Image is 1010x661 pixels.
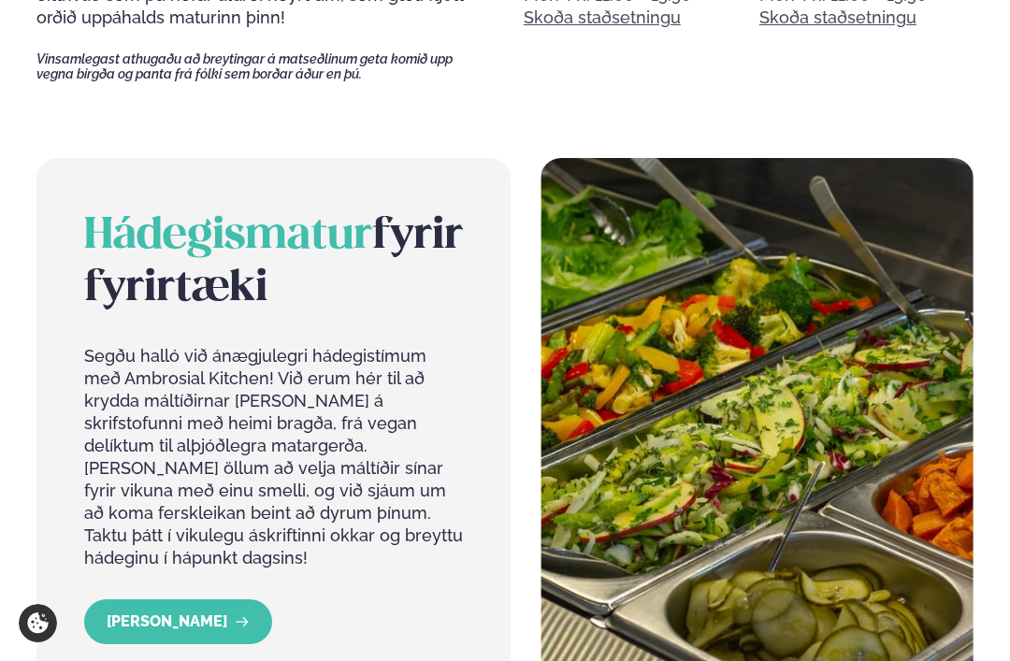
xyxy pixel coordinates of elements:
[84,599,272,644] a: LESA MEIRA
[19,604,57,642] a: Cookie settings
[84,210,463,315] h2: fyrir fyrirtæki
[36,51,486,81] span: Vinsamlegast athugaðu að breytingar á matseðlinum geta komið upp vegna birgða og panta frá fólki ...
[84,216,372,257] span: Hádegismatur
[524,7,681,29] a: Skoða staðsetningu
[84,345,463,569] p: Segðu halló við ánægjulegri hádegistímum með Ambrosial Kitchen! Við erum hér til að krydda máltíð...
[759,7,916,29] a: Skoða staðsetningu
